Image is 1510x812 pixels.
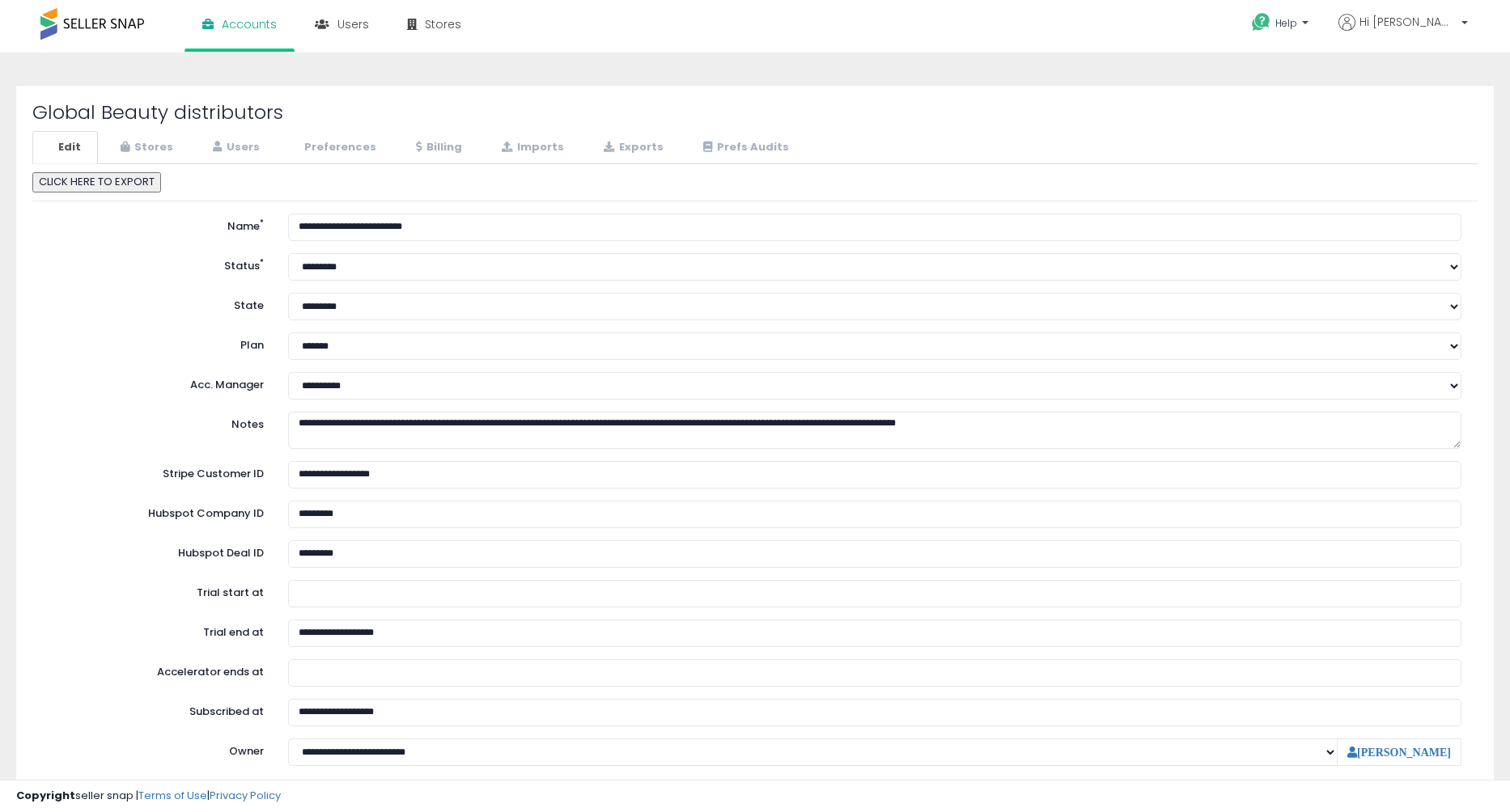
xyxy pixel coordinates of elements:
button: CLICK HERE TO EXPORT [32,172,161,192]
a: Stores [100,131,190,164]
label: Hubspot Company ID [36,501,276,522]
label: Status [36,253,276,274]
a: Imports [481,131,581,164]
span: Stores [425,16,461,32]
label: Hubspot Deal ID [36,540,276,561]
label: Acc. Manager [36,372,276,393]
span: Hi [PERSON_NAME] [1359,14,1457,30]
a: Terms of Use [138,788,207,803]
a: Billing [395,131,479,164]
a: Privacy Policy [210,788,281,803]
h2: Global Beauty distributors [32,102,1478,123]
a: Edit [32,131,98,164]
div: seller snap | | [16,789,281,804]
label: Plan [36,332,276,353]
label: Subscribed at [36,699,276,720]
i: Get Help [1251,12,1271,32]
label: Trial start at [36,580,276,601]
span: Users [337,16,369,32]
label: State [36,293,276,314]
a: Hi [PERSON_NAME] [1338,14,1468,50]
label: Notes [36,412,276,433]
label: Accelerator ends at [36,659,276,680]
a: Exports [583,131,681,164]
a: Preferences [278,131,393,164]
span: Accounts [222,16,277,32]
a: [PERSON_NAME] [1347,746,1451,758]
label: Name [36,214,276,235]
a: Prefs Audits [682,131,806,164]
span: Help [1275,16,1297,30]
strong: Copyright [16,788,75,803]
label: Owner [229,744,264,759]
a: Users [192,131,277,164]
label: Stripe Customer ID [36,461,276,482]
label: Trial end at [36,620,276,641]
